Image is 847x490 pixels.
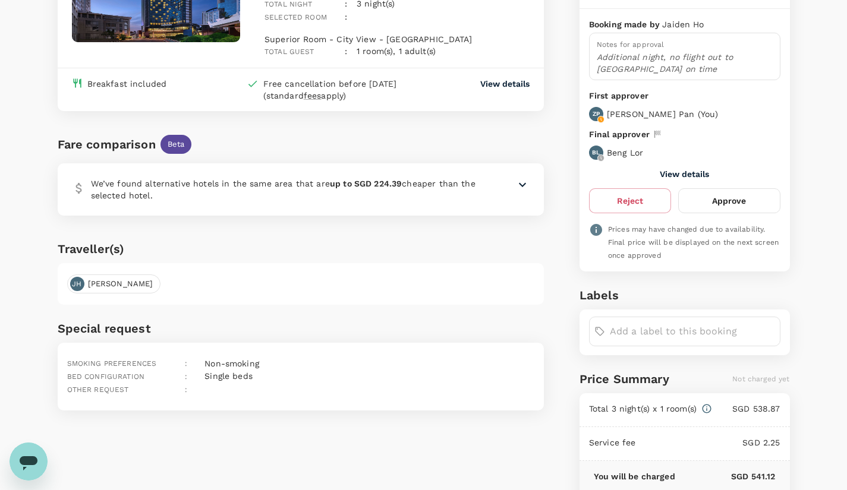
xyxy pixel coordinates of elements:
[589,90,780,102] p: First approver
[185,385,187,394] span: :
[592,148,600,157] p: BL
[678,188,780,213] button: Approve
[263,78,432,102] div: Free cancellation before [DATE] (standard apply)
[607,108,718,120] p: [PERSON_NAME] Pan ( You )
[10,442,48,480] iframe: Button to launch messaging window
[608,225,779,260] span: Prices may have changed due to availability. Final price will be displayed on the next screen onc...
[265,33,472,45] p: Superior Room - City View - [GEOGRAPHIC_DATA]
[662,18,704,30] p: Jaiden Ho
[589,18,662,30] p: Booking made by
[67,385,129,394] span: Other request
[67,372,145,381] span: Bed configuration
[589,437,636,448] p: Service fee
[594,470,675,482] p: You will be charged
[357,45,436,57] p: 1 room(s), 1 adult(s)
[335,36,347,58] div: :
[330,179,402,188] b: up to SGD 224.39
[265,48,314,56] span: Total guest
[607,147,643,159] p: Beng Lor
[265,13,327,21] span: Selected room
[160,139,192,150] span: Beta
[589,128,650,141] p: Final approver
[597,40,665,49] span: Notes for approval
[593,110,600,118] p: ZP
[58,239,544,258] h6: Traveller(s)
[81,279,160,290] span: [PERSON_NAME]
[589,188,671,213] button: Reject
[200,365,253,383] div: Single beds
[597,51,773,75] p: Additional night, no flight out to [GEOGRAPHIC_DATA] on time
[185,372,187,381] span: :
[589,403,697,415] p: Total 3 night(s) x 1 room(s)
[580,369,669,388] h6: Price Summary
[185,359,187,368] span: :
[732,375,789,383] span: Not charged yet
[660,169,709,179] button: View details
[636,437,780,448] p: SGD 2.25
[91,178,487,201] p: We’ve found alternative hotels in the same area that are cheaper than the selected hotel.
[480,78,530,90] button: View details
[58,319,544,338] h6: Special request
[712,403,780,415] p: SGD 538.87
[610,322,775,341] input: Add a label to this booking
[87,78,167,90] div: Breakfast included
[58,135,156,154] div: Fare comparison
[304,91,322,100] span: fees
[200,353,259,369] div: Non-smoking
[580,286,790,305] h6: Labels
[335,1,347,24] div: :
[67,359,157,368] span: Smoking preferences
[70,277,84,291] div: JH
[675,470,776,482] p: SGD 541.12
